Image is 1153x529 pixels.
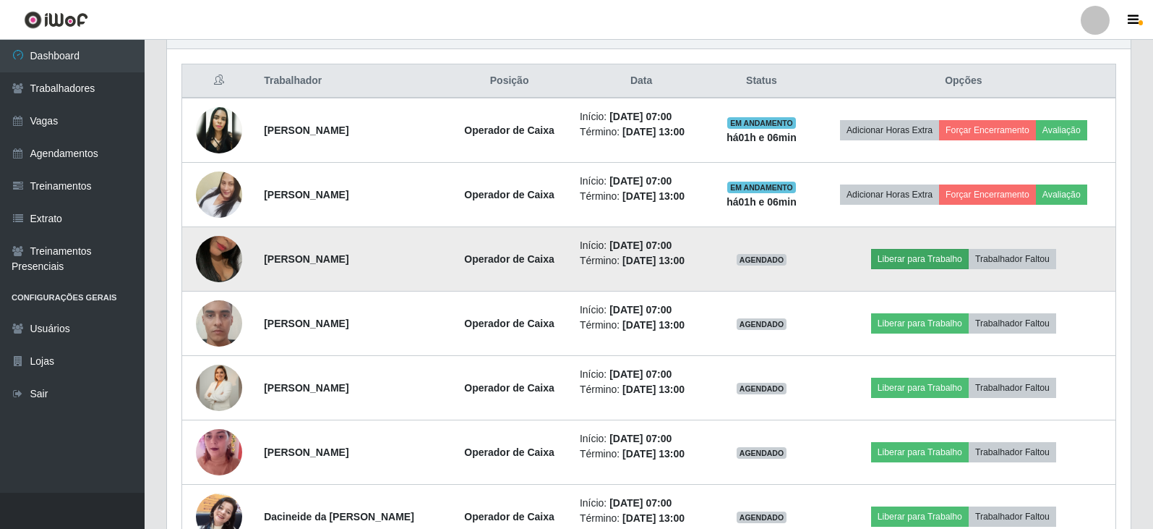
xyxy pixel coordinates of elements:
[622,319,685,331] time: [DATE] 13:00
[939,120,1036,140] button: Forçar Encerramento
[871,442,969,462] button: Liberar para Trabalho
[727,117,796,129] span: EM ANDAMENTO
[609,111,672,122] time: [DATE] 07:00
[264,124,348,136] strong: [PERSON_NAME]
[1036,185,1087,205] button: Avaliação
[609,368,672,380] time: [DATE] 07:00
[264,447,348,458] strong: [PERSON_NAME]
[580,109,703,124] li: Início:
[622,126,685,137] time: [DATE] 13:00
[196,282,242,365] img: 1737053662969.jpeg
[622,448,685,460] time: [DATE] 13:00
[464,318,554,329] strong: Operador de Caixa
[1036,120,1087,140] button: Avaliação
[580,124,703,140] li: Término:
[464,189,554,200] strong: Operador de Caixa
[580,382,703,397] li: Término:
[969,378,1056,398] button: Trabalhador Faltou
[726,132,797,143] strong: há 01 h e 06 min
[264,253,348,265] strong: [PERSON_NAME]
[580,189,703,204] li: Término:
[726,196,797,208] strong: há 01 h e 06 min
[196,411,242,494] img: 1743426688081.jpeg
[609,433,672,444] time: [DATE] 07:00
[264,382,348,394] strong: [PERSON_NAME]
[840,120,939,140] button: Adicionar Horas Extra
[255,64,447,98] th: Trabalhador
[580,496,703,511] li: Início:
[609,175,672,187] time: [DATE] 07:00
[571,64,711,98] th: Data
[580,511,703,526] li: Término:
[464,124,554,136] strong: Operador de Caixa
[622,190,685,202] time: [DATE] 13:00
[264,189,348,200] strong: [PERSON_NAME]
[622,384,685,395] time: [DATE] 13:00
[840,185,939,205] button: Adicionar Horas Extra
[969,249,1056,269] button: Trabalhador Faltou
[264,318,348,329] strong: [PERSON_NAME]
[737,447,787,459] span: AGENDADO
[580,174,703,189] li: Início:
[737,318,787,330] span: AGENDADO
[196,218,242,300] img: 1698238099994.jpeg
[969,507,1056,527] button: Trabalhador Faltou
[871,507,969,527] button: Liberar para Trabalho
[711,64,811,98] th: Status
[196,153,242,236] img: 1742563763298.jpeg
[580,447,703,462] li: Término:
[939,185,1036,205] button: Forçar Encerramento
[464,253,554,265] strong: Operador de Caixa
[871,249,969,269] button: Liberar para Trabalho
[727,182,796,193] span: EM ANDAMENTO
[622,255,685,266] time: [DATE] 13:00
[609,240,672,251] time: [DATE] 07:00
[609,304,672,316] time: [DATE] 07:00
[580,238,703,253] li: Início:
[737,383,787,394] span: AGENDADO
[196,107,242,153] img: 1616161514229.jpeg
[737,512,787,523] span: AGENDADO
[264,511,414,522] strong: Dacineide da [PERSON_NAME]
[969,442,1056,462] button: Trabalhador Faltou
[812,64,1116,98] th: Opções
[24,11,88,29] img: CoreUI Logo
[622,512,685,524] time: [DATE] 13:00
[580,367,703,382] li: Início:
[464,511,554,522] strong: Operador de Caixa
[464,447,554,458] strong: Operador de Caixa
[580,431,703,447] li: Início:
[871,313,969,334] button: Liberar para Trabalho
[580,318,703,333] li: Término:
[580,253,703,268] li: Término:
[447,64,571,98] th: Posição
[609,497,672,509] time: [DATE] 07:00
[580,302,703,318] li: Início:
[196,347,242,428] img: 1759019175728.jpeg
[871,378,969,398] button: Liberar para Trabalho
[464,382,554,394] strong: Operador de Caixa
[969,313,1056,334] button: Trabalhador Faltou
[737,254,787,266] span: AGENDADO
